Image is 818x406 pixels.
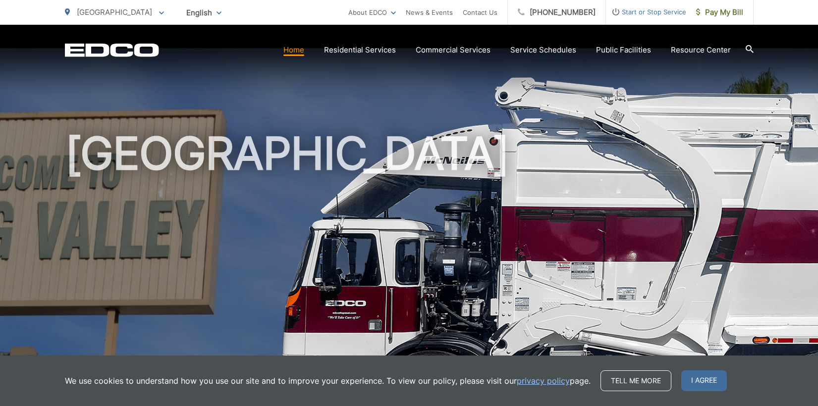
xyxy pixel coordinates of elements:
[416,44,491,56] a: Commercial Services
[600,370,671,391] a: Tell me more
[696,6,743,18] span: Pay My Bill
[348,6,396,18] a: About EDCO
[65,375,591,387] p: We use cookies to understand how you use our site and to improve your experience. To view our pol...
[77,7,152,17] span: [GEOGRAPHIC_DATA]
[681,370,727,391] span: I agree
[510,44,576,56] a: Service Schedules
[283,44,304,56] a: Home
[324,44,396,56] a: Residential Services
[463,6,497,18] a: Contact Us
[406,6,453,18] a: News & Events
[596,44,651,56] a: Public Facilities
[65,43,159,57] a: EDCD logo. Return to the homepage.
[517,375,570,387] a: privacy policy
[179,4,229,21] span: English
[671,44,731,56] a: Resource Center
